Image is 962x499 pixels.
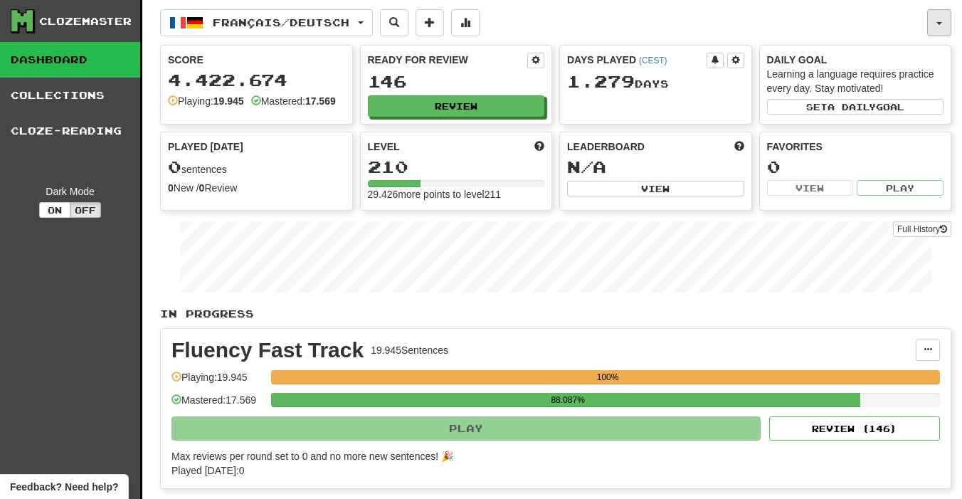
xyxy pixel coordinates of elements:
div: Mastered: 17.569 [171,393,264,416]
div: Favorites [767,140,944,154]
button: Search sentences [380,9,408,36]
button: More stats [451,9,480,36]
p: In Progress [160,307,951,321]
div: Clozemaster [39,14,132,28]
div: Day s [567,73,744,91]
button: Add sentence to collection [416,9,444,36]
a: (CEST) [639,56,667,65]
div: 0 [767,158,944,176]
span: Level [368,140,400,154]
div: 146 [368,73,545,90]
div: Playing: 19.945 [171,370,264,394]
span: This week in points, UTC [734,140,744,154]
div: Daily Goal [767,53,944,67]
button: Français/Deutsch [160,9,373,36]
strong: 19.945 [213,95,244,107]
div: Max reviews per round set to 0 and no more new sentences! 🎉 [171,449,931,463]
strong: 0 [199,182,205,194]
div: Fluency Fast Track [171,340,364,361]
div: 100% [275,370,940,384]
span: Played [DATE] [168,140,243,154]
div: 210 [368,158,545,176]
span: Français / Deutsch [213,16,349,28]
span: Score more points to level up [534,140,544,154]
strong: 0 [168,182,174,194]
div: 19.945 Sentences [371,343,448,357]
button: Review (146) [769,416,940,441]
span: Open feedback widget [10,480,118,494]
button: On [39,202,70,218]
span: a daily [828,102,876,112]
span: 0 [168,157,181,177]
div: Playing: [168,94,244,108]
div: Ready for Review [368,53,528,67]
button: Off [70,202,101,218]
div: Score [168,53,345,67]
div: 29.426 more points to level 211 [368,187,545,201]
div: Learning a language requires practice every day. Stay motivated! [767,67,944,95]
a: Full History [893,221,951,237]
button: Play [857,180,943,196]
button: Play [171,416,761,441]
button: View [767,180,854,196]
span: 1.279 [567,71,635,91]
span: Leaderboard [567,140,645,154]
div: Days Played [567,53,707,67]
div: New / Review [168,181,345,195]
div: 88.087% [275,393,860,407]
button: Seta dailygoal [767,99,944,115]
div: Dark Mode [11,184,129,199]
div: Mastered: [251,94,336,108]
strong: 17.569 [305,95,336,107]
span: Played [DATE]: 0 [171,465,244,476]
div: sentences [168,158,345,177]
button: View [567,181,744,196]
span: N/A [567,157,606,177]
div: 4.422.674 [168,71,345,89]
button: Review [368,95,545,117]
